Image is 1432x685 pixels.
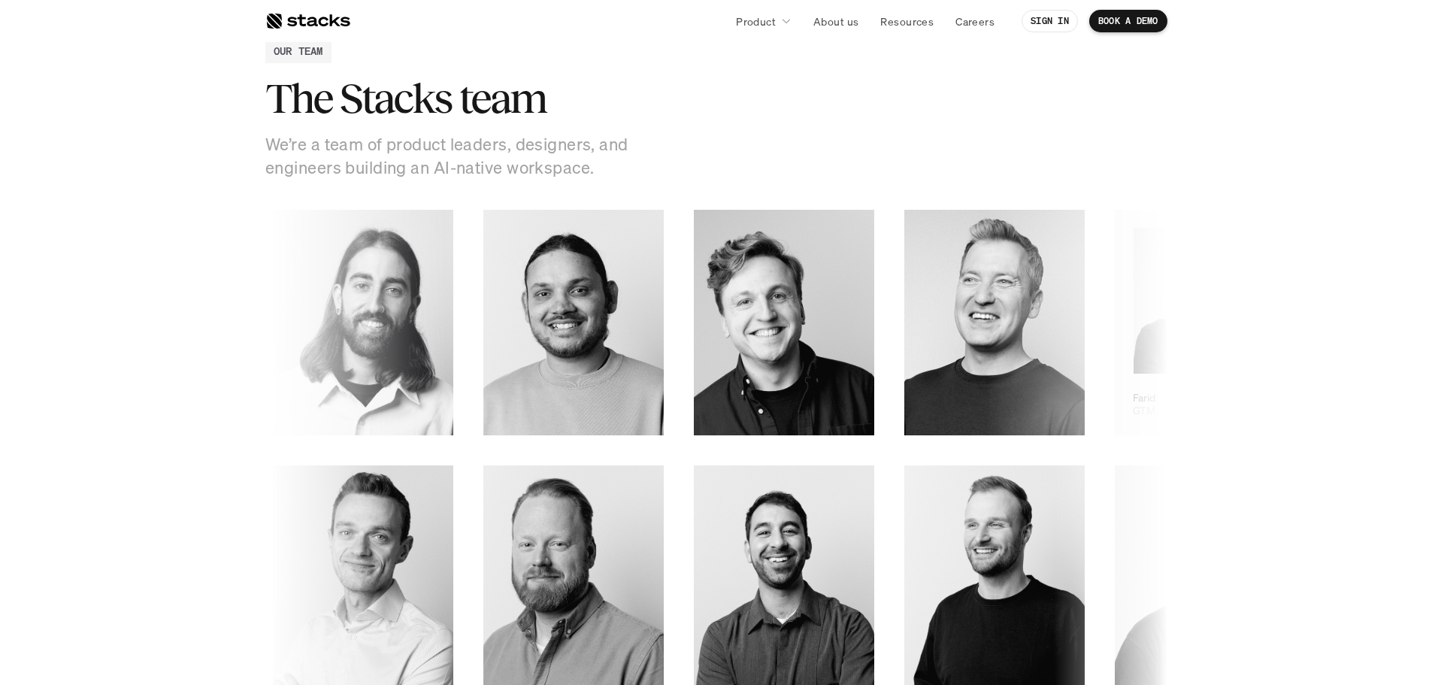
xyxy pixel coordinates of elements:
a: Resources [871,8,943,35]
h2: The Stacks team [265,75,716,122]
p: GTM [1133,405,1155,417]
p: Farid [1133,392,1155,405]
p: We’re a team of product leaders, designers, and engineers building an AI-native workspace. [265,133,641,180]
p: Product [736,14,776,29]
h2: OUR TEAM [274,43,323,59]
p: SIGN IN [1031,16,1069,26]
p: Resources [880,14,934,29]
a: SIGN IN [1022,10,1078,32]
a: BOOK A DEMO [1089,10,1167,32]
a: Careers [946,8,1004,35]
a: About us [804,8,867,35]
p: About us [813,14,858,29]
p: Careers [955,14,995,29]
p: BOOK A DEMO [1098,16,1158,26]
